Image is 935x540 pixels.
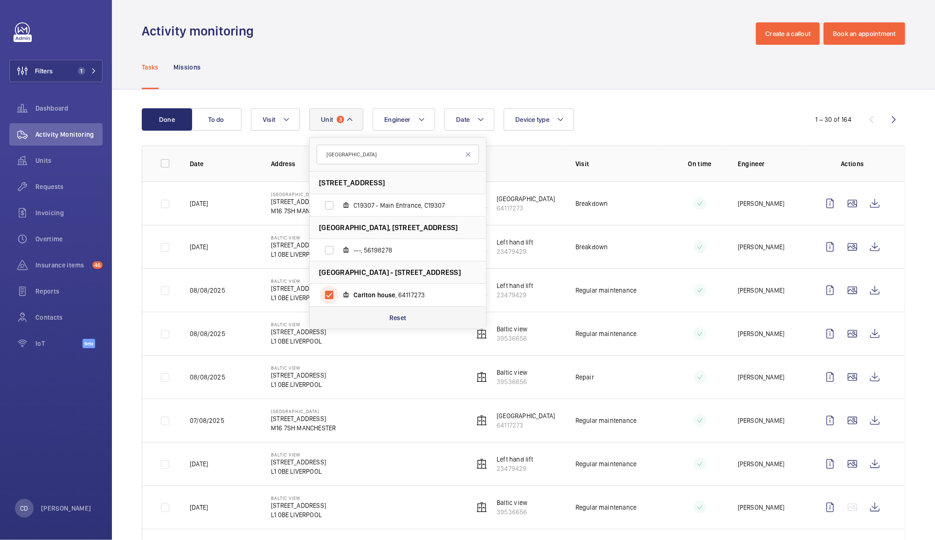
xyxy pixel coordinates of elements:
[142,63,159,72] p: Tasks
[142,108,192,131] button: Done
[78,67,85,75] span: 1
[353,290,462,300] span: , 64117273
[819,159,886,168] p: Actions
[190,159,256,168] p: Date
[271,250,326,259] p: L1 0BE LIVERPOOL
[35,287,103,296] span: Reports
[738,503,784,512] p: [PERSON_NAME]
[271,380,326,389] p: L1 0BE LIVERPOOL
[190,503,208,512] p: [DATE]
[497,203,555,213] p: 64117273
[263,116,275,123] span: Visit
[271,423,336,433] p: M16 7SH MANCHESTER
[35,234,103,244] span: Overtime
[389,313,407,323] p: Reset
[337,116,344,123] span: 3
[677,159,723,168] p: On time
[575,242,608,252] p: Breakdown
[738,199,784,208] p: [PERSON_NAME]
[35,208,103,217] span: Invoicing
[756,22,820,45] button: Create a callout
[575,199,608,208] p: Breakdown
[353,201,462,210] span: C19307 - Main Entrance, C19307
[271,510,326,519] p: L1 0BE LIVERPOOL
[271,457,326,467] p: [STREET_ADDRESS]
[317,145,479,164] input: Search by unit or address
[373,108,435,131] button: Engineer
[497,498,527,507] p: Baltic view
[271,371,326,380] p: [STREET_ADDRESS]
[35,104,103,113] span: Dashboard
[271,501,326,510] p: [STREET_ADDRESS]
[271,191,336,197] p: [GEOGRAPHIC_DATA]
[497,368,527,377] p: Baltic view
[456,116,470,123] span: Date
[321,116,333,123] span: Unit
[377,291,395,299] span: house
[497,290,533,300] p: 23479429
[384,116,410,123] span: Engineer
[92,261,103,269] span: 46
[142,22,259,40] h1: Activity monitoring
[190,459,208,469] p: [DATE]
[173,63,201,72] p: Missions
[271,452,326,457] p: Baltic View
[271,240,326,250] p: [STREET_ADDRESS]
[271,235,326,240] p: Baltic View
[35,182,103,191] span: Requests
[41,504,91,513] p: [PERSON_NAME]
[35,339,83,348] span: IoT
[476,415,487,426] img: elevator.svg
[271,365,326,371] p: Baltic View
[319,267,461,277] span: [GEOGRAPHIC_DATA] - [STREET_ADDRESS]
[190,416,224,425] p: 07/08/2025
[738,159,804,168] p: Engineer
[271,322,326,327] p: Baltic View
[309,108,363,131] button: Unit3
[575,286,637,295] p: Regular maintenance
[35,156,103,165] span: Units
[497,281,533,290] p: Left hand lift
[476,372,487,383] img: elevator.svg
[738,286,784,295] p: [PERSON_NAME]
[271,206,336,216] p: M16 7SH MANCHESTER
[20,504,28,513] p: CD
[476,328,487,339] img: elevator.svg
[738,372,784,382] p: [PERSON_NAME]
[497,194,555,203] p: [GEOGRAPHIC_DATA]
[575,329,637,338] p: Regular maintenance
[271,284,326,293] p: [STREET_ADDRESS]
[474,159,561,168] p: Unit
[575,503,637,512] p: Regular maintenance
[190,242,208,252] p: [DATE]
[738,242,784,252] p: [PERSON_NAME]
[190,329,225,338] p: 08/08/2025
[504,108,574,131] button: Device type
[497,324,527,334] p: Baltic view
[444,108,494,131] button: Date
[271,408,336,414] p: [GEOGRAPHIC_DATA]
[497,334,527,343] p: 39536656
[319,178,385,188] span: [STREET_ADDRESS]
[271,467,326,476] p: L1 0BE LIVERPOOL
[575,372,594,382] p: Repair
[816,115,852,124] div: 1 – 30 of 164
[271,278,326,284] p: Baltic View
[738,416,784,425] p: [PERSON_NAME]
[476,458,487,470] img: elevator.svg
[497,411,555,421] p: [GEOGRAPHIC_DATA]
[575,416,637,425] p: Regular maintenance
[271,159,459,168] p: Address
[575,159,662,168] p: Visit
[191,108,242,131] button: To do
[497,421,555,430] p: 64117273
[35,66,53,76] span: Filters
[824,22,905,45] button: Book an appointment
[190,286,225,295] p: 08/08/2025
[476,502,487,513] img: elevator.svg
[271,414,336,423] p: [STREET_ADDRESS]
[271,495,326,501] p: Baltic View
[190,199,208,208] p: [DATE]
[251,108,300,131] button: Visit
[35,260,89,270] span: Insurance items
